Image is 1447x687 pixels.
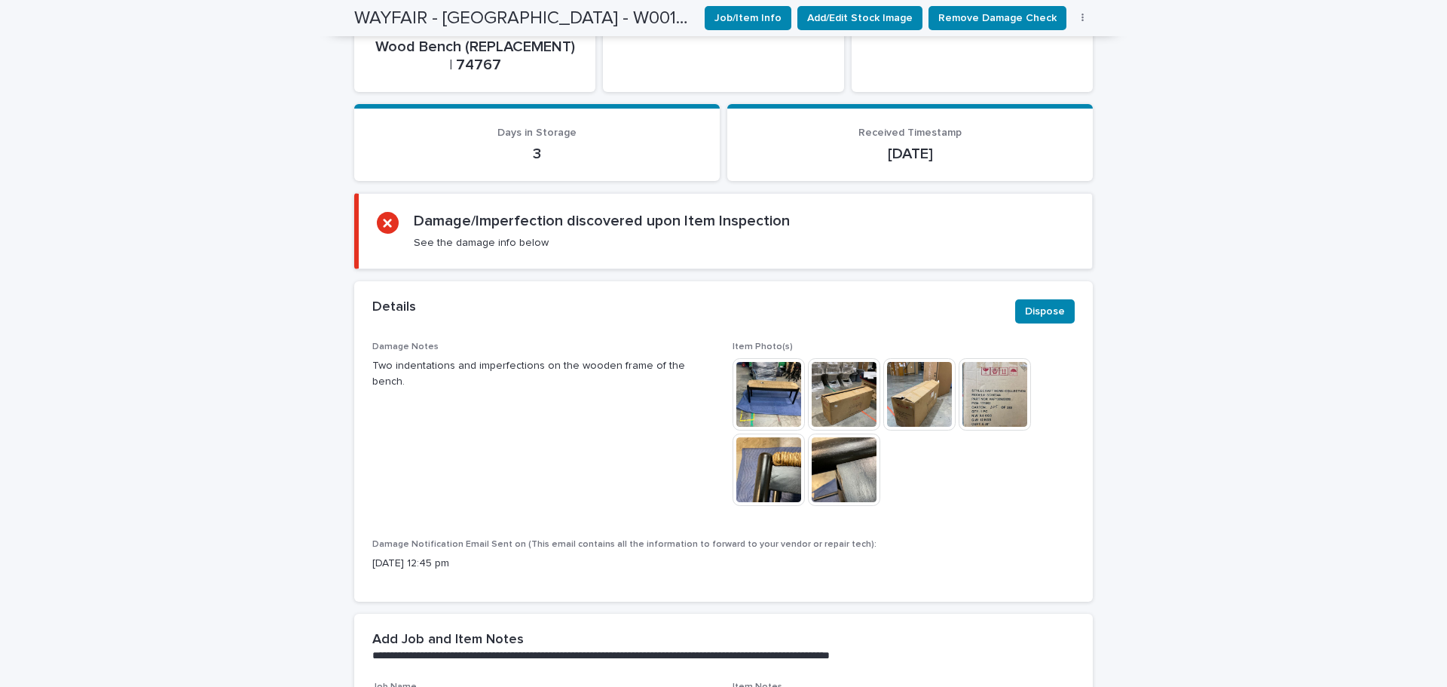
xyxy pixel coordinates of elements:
[372,299,416,316] h2: Details
[745,145,1075,163] p: [DATE]
[797,6,922,30] button: Add/Edit Stock Image
[733,342,793,351] span: Item Photo(s)
[372,556,1075,572] p: [DATE] 12:45 pm
[1025,304,1065,319] span: Dispose
[928,6,1066,30] button: Remove Damage Check
[372,342,439,351] span: Damage Notes
[354,8,693,29] h2: WAYFAIR - Lark Manor - W001667549 - Arminia Solid Wood Bench (REPLACEMENT) | 74767
[414,212,790,230] h2: Damage/Imperfection discovered upon Item Inspection
[372,358,714,390] p: Two indentations and imperfections on the wooden frame of the bench.
[714,11,782,26] span: Job/Item Info
[938,11,1057,26] span: Remove Damage Check
[705,6,791,30] button: Job/Item Info
[372,632,524,649] h2: Add Job and Item Notes
[372,540,876,549] span: Damage Notification Email Sent on (This email contains all the information to forward to your ven...
[372,145,702,163] p: 3
[497,127,577,138] span: Days in Storage
[1015,299,1075,324] button: Dispose
[414,236,549,250] p: See the damage info below
[807,11,913,26] span: Add/Edit Stock Image
[858,127,962,138] span: Received Timestamp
